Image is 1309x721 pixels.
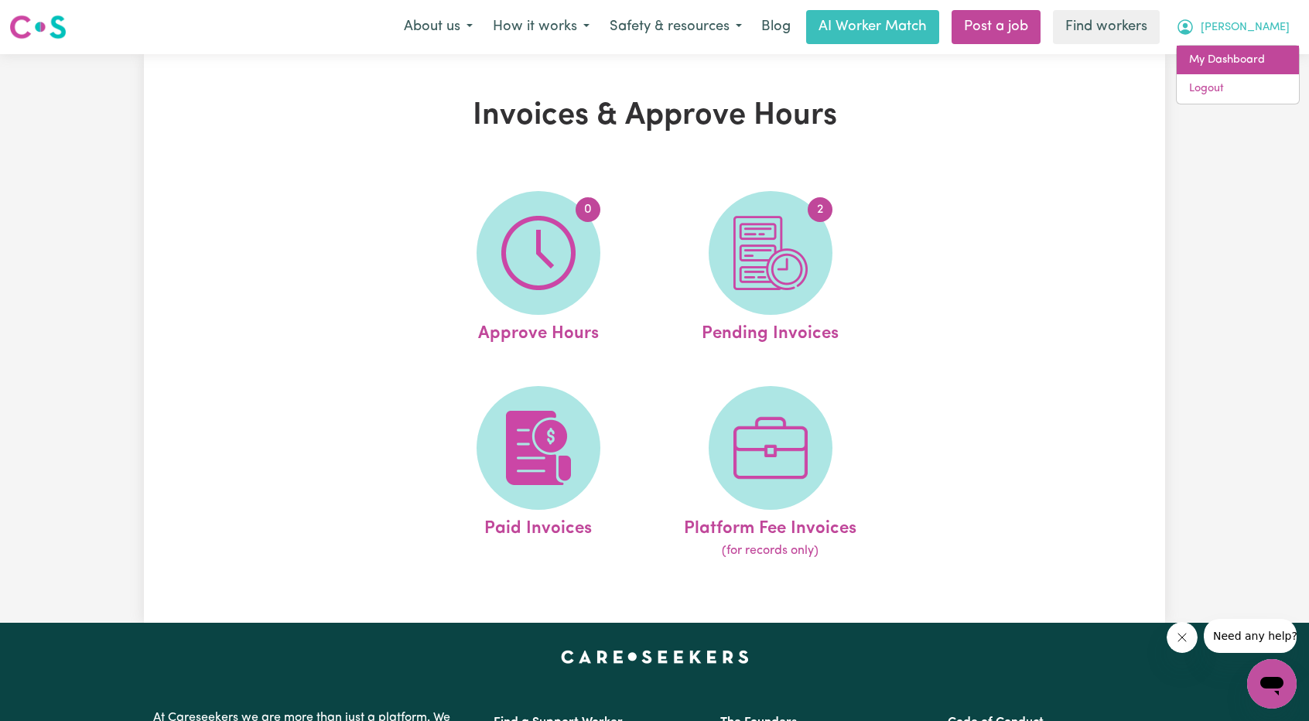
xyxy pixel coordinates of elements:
[1053,10,1160,44] a: Find workers
[427,386,650,561] a: Paid Invoices
[659,386,882,561] a: Platform Fee Invoices(for records only)
[323,97,986,135] h1: Invoices & Approve Hours
[806,10,939,44] a: AI Worker Match
[1204,619,1297,653] iframe: Message from company
[561,651,749,663] a: Careseekers home page
[684,510,856,542] span: Platform Fee Invoices
[659,191,882,347] a: Pending Invoices
[1177,46,1299,75] a: My Dashboard
[952,10,1041,44] a: Post a job
[1247,659,1297,709] iframe: Button to launch messaging window
[600,11,752,43] button: Safety & resources
[1176,45,1300,104] div: My Account
[9,9,67,45] a: Careseekers logo
[722,542,819,560] span: (for records only)
[9,13,67,41] img: Careseekers logo
[427,191,650,347] a: Approve Hours
[752,10,800,44] a: Blog
[394,11,483,43] button: About us
[702,315,839,347] span: Pending Invoices
[9,11,94,23] span: Need any help?
[478,315,599,347] span: Approve Hours
[483,11,600,43] button: How it works
[1177,74,1299,104] a: Logout
[1166,11,1300,43] button: My Account
[576,197,600,222] span: 0
[1167,622,1198,653] iframe: Close message
[1201,19,1290,36] span: [PERSON_NAME]
[808,197,832,222] span: 2
[484,510,592,542] span: Paid Invoices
